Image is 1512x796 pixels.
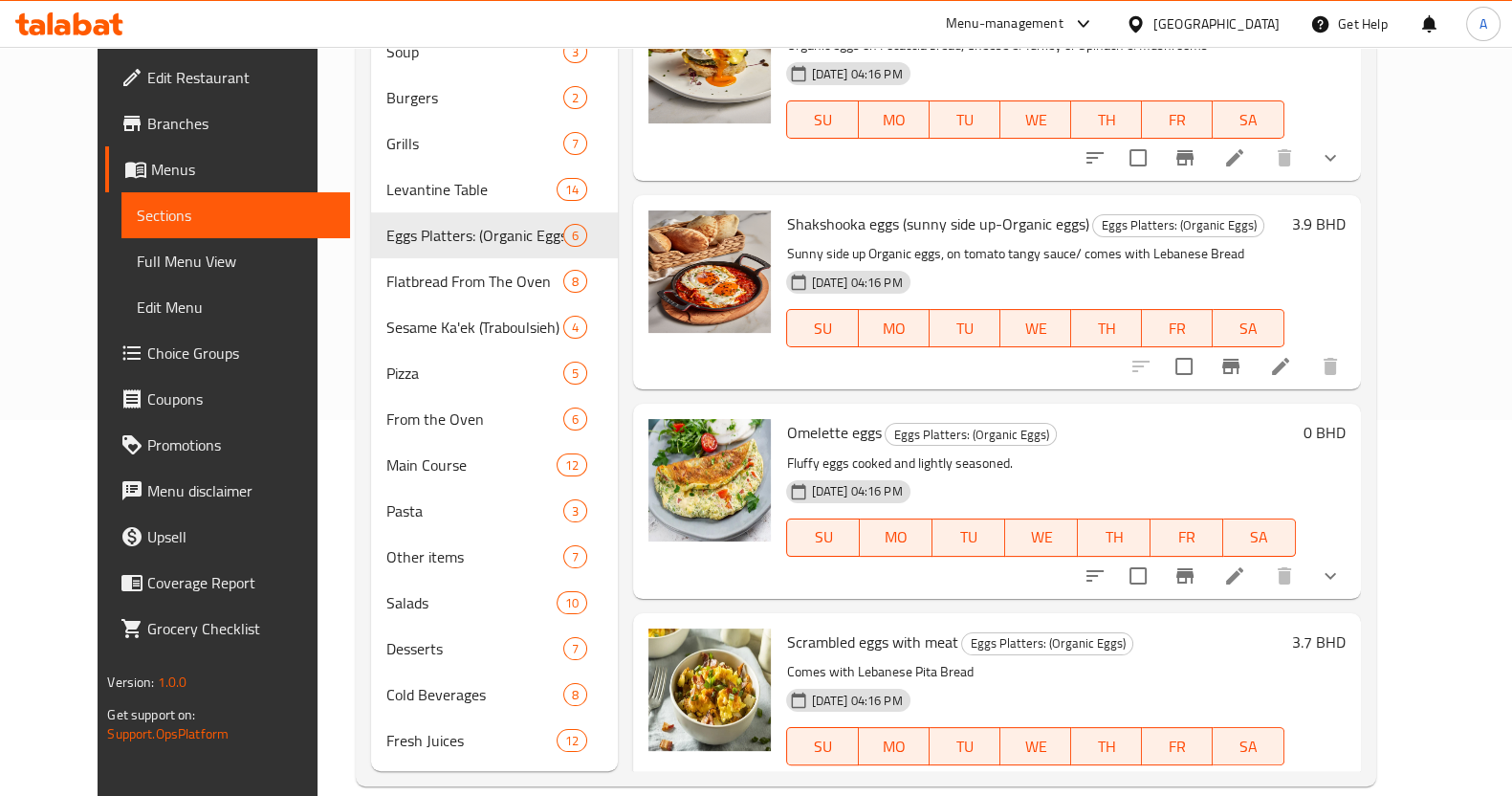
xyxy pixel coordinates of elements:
span: TH [1085,523,1143,551]
span: 12 [558,456,586,475]
span: FR [1150,733,1205,761]
span: MO [867,523,925,551]
svg: Show Choices [1319,146,1342,169]
button: FR [1150,519,1223,557]
span: Menus [151,158,335,181]
span: FR [1158,523,1216,551]
span: Choice Groups [147,342,335,365]
svg: Show Choices [1319,564,1342,587]
span: Scrambled eggs with meat [786,628,957,656]
span: Upsell [147,525,335,548]
span: Select to update [1118,556,1158,596]
span: WE [1008,733,1063,761]
button: SA [1213,727,1283,765]
a: Edit Restaurant [105,55,350,100]
span: [DATE] 04:16 PM [803,482,909,500]
span: Sesame Ka'ek (Traboulsieh) [386,316,564,339]
div: items [557,178,587,201]
span: MO [866,315,922,343]
span: 7 [564,640,586,658]
button: TH [1071,100,1142,139]
span: SA [1231,523,1288,551]
span: MO [866,106,922,134]
span: Get support on: [107,702,195,727]
a: Support.OpsPlatform [107,721,229,746]
span: Edit Restaurant [147,66,335,89]
button: TH [1071,727,1142,765]
div: [GEOGRAPHIC_DATA] [1153,13,1280,34]
div: Burgers2 [371,75,619,121]
a: Edit menu item [1223,564,1246,587]
div: Fresh Juices [386,729,557,752]
button: delete [1307,343,1353,389]
span: Coupons [147,387,335,410]
span: Full Menu View [137,250,335,273]
div: items [563,132,587,155]
a: Edit menu item [1223,146,1246,169]
span: 2 [564,89,586,107]
span: Edit Menu [137,296,335,319]
a: Menu disclaimer [105,468,350,514]
span: 4 [564,319,586,337]
span: Branches [147,112,335,135]
button: FR [1142,727,1213,765]
span: Desserts [386,637,564,660]
button: TU [930,309,1000,347]
span: 6 [564,227,586,245]
a: Coupons [105,376,350,422]
span: Salads [386,591,557,614]
div: Other items [386,545,564,568]
p: Comes with Lebanese Pita Bread [786,660,1283,684]
div: Eggs Platters: (Organic Eggs)6 [371,212,619,258]
span: Cold Beverages [386,683,564,706]
span: 3 [564,43,586,61]
span: 10 [558,594,586,612]
span: 3 [564,502,586,520]
button: WE [1005,519,1078,557]
span: SA [1220,733,1276,761]
span: Grocery Checklist [147,617,335,640]
button: MO [859,309,930,347]
div: items [563,86,587,109]
a: Choice Groups [105,330,350,376]
button: MO [859,727,930,765]
div: Eggs Platters: (Organic Eggs) [885,423,1057,446]
span: Eggs Platters: (Organic Eggs) [962,632,1132,654]
span: TU [940,523,997,551]
span: Promotions [147,433,335,456]
span: A [1479,13,1487,34]
a: Promotions [105,422,350,468]
button: MO [859,100,930,139]
button: TH [1078,519,1150,557]
div: Grills7 [371,121,619,166]
span: [DATE] 04:16 PM [803,692,909,710]
h6: 3.7 BHD [1292,629,1346,655]
div: Main Course [386,453,557,476]
span: Eggs Platters: (Organic Eggs) [386,224,564,247]
span: From the Oven [386,408,564,431]
div: items [557,591,587,614]
div: Desserts7 [371,626,619,672]
button: SA [1213,100,1283,139]
p: Sunny side up Organic eggs, on tomato tangy sauce/ comes with Lebanese Bread [786,242,1283,266]
button: TH [1071,309,1142,347]
button: sort-choices [1072,553,1118,599]
span: TU [937,315,993,343]
span: Eggs Platters: (Organic Eggs) [886,424,1056,446]
div: Pasta3 [371,488,619,534]
button: SA [1223,519,1296,557]
img: Egg Benedict [648,1,771,123]
div: Salads10 [371,580,619,626]
span: SU [795,523,852,551]
div: items [563,316,587,339]
button: sort-choices [1072,135,1118,181]
span: WE [1008,106,1063,134]
span: MO [866,733,922,761]
button: Branch-specific-item [1208,343,1254,389]
button: SU [786,309,858,347]
div: Menu-management [946,12,1063,35]
a: Edit Menu [121,284,350,330]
